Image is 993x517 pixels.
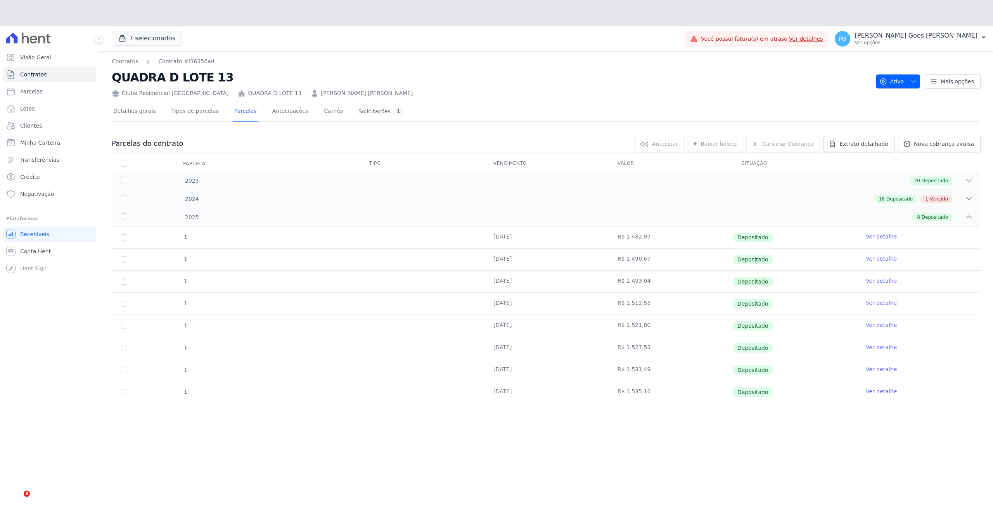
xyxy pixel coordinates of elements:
[158,57,214,66] a: Contrato #f36356ad
[733,321,773,330] span: Depositado
[839,140,888,148] span: Extrato detalhado
[608,156,732,172] th: Valor
[20,71,47,78] span: Contratos
[3,152,96,168] a: Transferências
[917,214,920,221] span: 8
[866,343,897,351] a: Ver detalhe
[608,359,732,381] td: R$ 1.531,49
[112,69,870,86] h2: QUADRA D LOTE 13
[185,195,199,203] span: 2024
[20,139,60,147] span: Minha Carteira
[394,108,403,115] div: 1
[20,230,49,238] span: Recebíveis
[121,323,127,329] input: Só é possível selecionar pagamentos em aberto
[941,78,974,85] span: Mais opções
[3,50,96,65] a: Visão Geral
[20,190,54,198] span: Negativação
[3,101,96,116] a: Lotes
[484,315,608,337] td: [DATE]
[121,389,127,395] input: Só é possível selecionar pagamentos em aberto
[608,227,732,248] td: R$ 1.482,97
[484,156,608,172] th: Vencimento
[121,234,127,240] input: Só é possível selecionar pagamentos em aberto
[866,277,897,285] a: Ver detalhe
[112,89,228,97] div: Clube Residencial [GEOGRAPHIC_DATA]
[925,74,981,88] a: Mais opções
[112,57,870,66] nav: Breadcrumb
[608,381,732,403] td: R$ 1.535,16
[8,491,26,509] iframe: Intercom live chat
[3,118,96,133] a: Clientes
[6,214,93,223] div: Plataformas
[855,32,977,40] p: [PERSON_NAME] Goes [PERSON_NAME]
[898,136,981,152] a: Nova cobrança avulsa
[866,387,897,395] a: Ver detalhe
[112,31,182,46] button: 7 selecionados
[484,337,608,359] td: [DATE]
[112,57,215,66] nav: Breadcrumb
[174,156,215,171] div: Parcela
[3,84,96,99] a: Parcelas
[608,337,732,359] td: R$ 1.527,53
[879,74,904,88] span: Ativo
[925,195,928,202] span: 1
[866,233,897,240] a: Ver detalhe
[733,299,773,308] span: Depositado
[484,359,608,381] td: [DATE]
[3,67,96,82] a: Contratos
[112,139,183,148] h3: Parcelas do contrato
[183,234,187,240] span: 1
[3,169,96,185] a: Crédito
[358,108,403,115] div: Solicitações
[866,365,897,373] a: Ver detalhe
[733,387,773,397] span: Depositado
[732,156,856,172] th: Situação
[608,315,732,337] td: R$ 1.521,00
[183,300,187,306] span: 1
[271,102,310,122] a: Antecipações
[3,135,96,150] a: Minha Carteira
[183,344,187,351] span: 1
[914,177,920,184] span: 20
[886,195,913,202] span: Depositado
[866,255,897,263] a: Ver detalhe
[922,177,948,184] span: Depositado
[866,299,897,307] a: Ver detalhe
[185,213,199,221] span: 2025
[608,293,732,315] td: R$ 1.512,55
[484,271,608,292] td: [DATE]
[121,367,127,373] input: Só é possível selecionar pagamentos em aberto
[248,89,301,97] a: QUADRA D LOTE 13
[121,301,127,307] input: Só é possível selecionar pagamentos em aberto
[322,102,344,122] a: Carnês
[121,278,127,285] input: Só é possível selecionar pagamentos em aberto
[855,40,977,46] p: Ver opções
[879,195,885,202] span: 16
[733,233,773,242] span: Depositado
[829,28,993,50] button: PG [PERSON_NAME] Goes [PERSON_NAME] Ver opções
[20,247,51,255] span: Conta Hent
[914,140,974,148] span: Nova cobrança avulsa
[20,173,40,181] span: Crédito
[20,156,59,164] span: Transferências
[183,256,187,262] span: 1
[733,343,773,353] span: Depositado
[701,35,823,43] span: Você possui fatura(s) em atraso.
[20,122,42,130] span: Clientes
[20,54,51,61] span: Visão Geral
[733,277,773,286] span: Depositado
[3,244,96,259] a: Conta Hent
[360,156,484,172] th: Tipo
[484,293,608,315] td: [DATE]
[922,214,948,221] span: Depositado
[20,88,43,95] span: Parcelas
[3,186,96,202] a: Negativação
[183,389,187,395] span: 1
[24,491,30,497] span: 8
[823,136,895,152] a: Extrato detalhado
[608,271,732,292] td: R$ 1.493,04
[233,102,258,122] a: Parcelas
[733,365,773,375] span: Depositado
[183,278,187,284] span: 1
[789,36,823,42] a: Ver detalhes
